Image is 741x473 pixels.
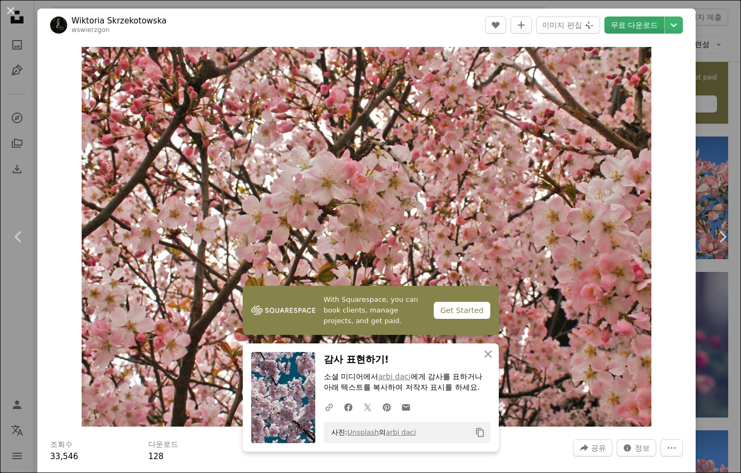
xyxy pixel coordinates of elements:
[511,17,532,34] button: 컬렉션에 추가
[377,396,396,418] a: Pinterest에 공유
[471,423,489,442] button: 클립보드에 복사하기
[324,352,490,367] h3: 감사 표현하기!
[324,372,490,393] p: 소셜 미디어에서 에게 감사를 표하거나 아래 텍스트를 복사하여 저작자 표시를 하세요.
[635,440,650,456] span: 정보
[665,17,683,34] button: 다운로드 크기 선택
[573,439,612,456] button: 이 이미지 공유
[434,302,490,319] div: Get Started
[396,396,416,418] a: 이메일로 공유에 공유
[660,439,683,456] button: 더 많은 작업
[591,440,606,456] span: 공유
[50,439,73,450] h3: 조회수
[326,424,416,441] span: 사진: 의
[485,17,506,34] button: 좋아요
[148,452,164,461] span: 128
[251,302,315,318] img: file-1747939142011-51e5cc87e3c9
[704,186,741,288] a: 다음
[358,396,377,418] a: Twitter에 공유
[148,439,178,450] h3: 다운로드
[604,17,664,34] a: 무료 다운로드
[347,428,379,436] a: Unsplash
[617,439,656,456] button: 이 이미지 관련 통계
[71,26,110,34] a: wswierzgon
[82,47,651,427] img: 분홍색 꽃이 많이 핀 나무
[386,428,416,436] a: arbi daci
[50,17,67,34] img: Wiktoria Skrzekotowska의 프로필로 이동
[243,286,499,335] a: With Squarespace, you can book clients, manage projects, and get paid.Get Started
[82,47,651,427] button: 이 이미지 확대
[324,294,426,326] span: With Squarespace, you can book clients, manage projects, and get paid.
[339,396,358,418] a: Facebook에 공유
[71,15,166,26] a: Wiktoria Skrzekotowska
[536,17,600,34] button: 이미지 편집
[50,452,78,461] span: 33,546
[378,372,411,381] a: arbi daci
